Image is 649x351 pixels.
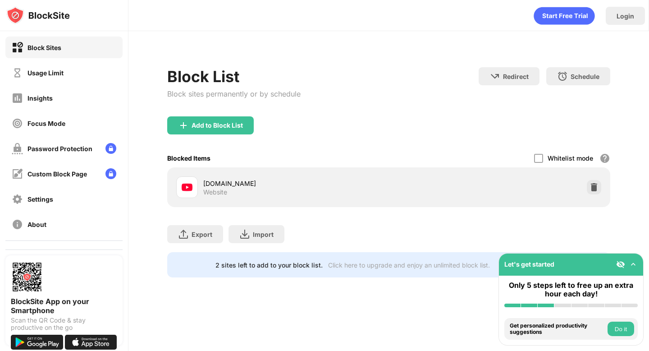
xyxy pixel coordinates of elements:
div: Insights [27,94,53,102]
div: Redirect [503,73,529,80]
img: customize-block-page-off.svg [12,168,23,180]
div: Get personalized productivity suggestions [510,323,605,336]
div: Block Sites [27,44,61,51]
div: Block List [167,67,301,86]
div: Export [192,231,212,238]
div: Settings [27,195,53,203]
div: Login [617,12,634,20]
img: block-on.svg [12,42,23,53]
img: insights-off.svg [12,92,23,104]
div: Usage Limit [27,69,64,77]
div: Website [203,188,227,196]
img: eye-not-visible.svg [616,260,625,269]
button: Do it [608,322,634,336]
div: About [27,221,46,228]
div: Only 5 steps left to free up an extra hour each day! [504,281,638,298]
img: omni-setup-toggle.svg [629,260,638,269]
img: password-protection-off.svg [12,143,23,154]
div: Block sites permanently or by schedule [167,89,301,98]
img: get-it-on-google-play.svg [11,335,63,350]
div: Import [253,231,274,238]
img: logo-blocksite.svg [6,6,70,24]
div: Let's get started [504,260,554,268]
div: Add to Block List [192,122,243,129]
img: lock-menu.svg [105,143,116,154]
div: Password Protection [27,145,92,152]
div: Focus Mode [27,120,65,127]
img: time-usage-off.svg [12,67,23,79]
div: Scan the QR Code & stay productive on the go [11,317,117,331]
div: Click here to upgrade and enjoy an unlimited block list. [328,261,490,269]
img: about-off.svg [12,219,23,230]
div: [DOMAIN_NAME] [203,179,388,188]
img: settings-off.svg [12,194,23,205]
div: Blocked Items [167,154,210,162]
div: 2 sites left to add to your block list. [215,261,323,269]
div: BlockSite App on your Smartphone [11,297,117,315]
div: Custom Block Page [27,170,87,178]
div: Schedule [571,73,599,80]
div: Whitelist mode [548,154,593,162]
div: animation [534,7,595,25]
img: options-page-qr-code.png [11,261,43,293]
img: favicons [182,182,192,193]
img: download-on-the-app-store.svg [65,335,117,350]
img: focus-off.svg [12,118,23,129]
img: lock-menu.svg [105,168,116,179]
